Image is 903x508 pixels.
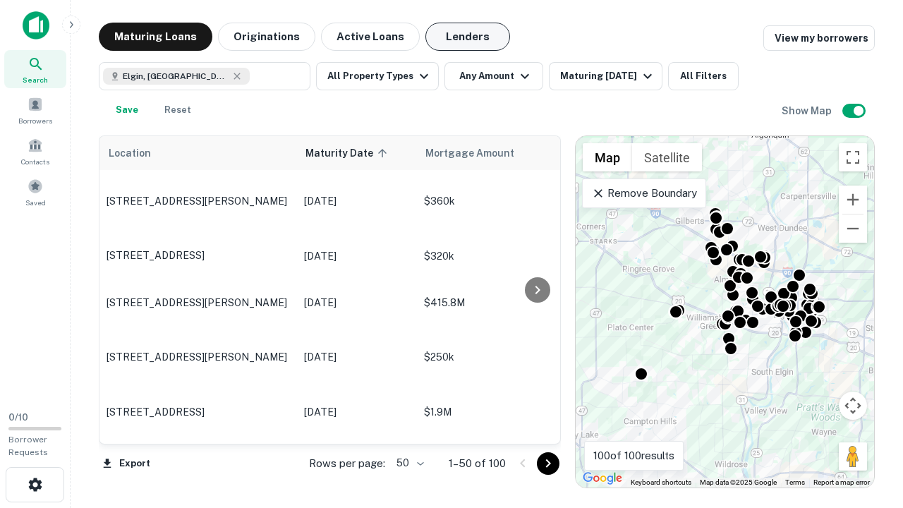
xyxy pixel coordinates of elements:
[632,143,702,171] button: Show satellite imagery
[576,136,874,488] div: 0 0
[108,145,151,162] span: Location
[782,103,834,119] h6: Show Map
[785,478,805,486] a: Terms
[218,23,315,51] button: Originations
[537,452,559,475] button: Go to next page
[424,295,565,310] p: $415.8M
[155,96,200,124] button: Reset
[18,115,52,126] span: Borrowers
[839,143,867,171] button: Toggle fullscreen view
[425,23,510,51] button: Lenders
[424,193,565,209] p: $360k
[107,296,290,309] p: [STREET_ADDRESS][PERSON_NAME]
[832,395,903,463] iframe: Chat Widget
[25,197,46,208] span: Saved
[763,25,875,51] a: View my borrowers
[813,478,870,486] a: Report a map error
[444,62,543,90] button: Any Amount
[305,145,392,162] span: Maturity Date
[21,156,49,167] span: Contacts
[839,392,867,420] button: Map camera controls
[424,404,565,420] p: $1.9M
[700,478,777,486] span: Map data ©2025 Google
[304,248,410,264] p: [DATE]
[839,186,867,214] button: Zoom in
[123,70,229,83] span: Elgin, [GEOGRAPHIC_DATA], [GEOGRAPHIC_DATA]
[839,214,867,243] button: Zoom out
[424,349,565,365] p: $250k
[297,136,417,170] th: Maturity Date
[23,11,49,40] img: capitalize-icon.png
[591,185,696,202] p: Remove Boundary
[583,143,632,171] button: Show street map
[107,249,290,262] p: [STREET_ADDRESS]
[107,406,290,418] p: [STREET_ADDRESS]
[304,349,410,365] p: [DATE]
[449,455,506,472] p: 1–50 of 100
[99,136,297,170] th: Location
[424,248,565,264] p: $320k
[593,447,674,464] p: 100 of 100 results
[549,62,662,90] button: Maturing [DATE]
[104,96,150,124] button: Save your search to get updates of matches that match your search criteria.
[4,91,66,129] a: Borrowers
[99,23,212,51] button: Maturing Loans
[4,50,66,88] a: Search
[107,351,290,363] p: [STREET_ADDRESS][PERSON_NAME]
[304,193,410,209] p: [DATE]
[107,195,290,207] p: [STREET_ADDRESS][PERSON_NAME]
[304,295,410,310] p: [DATE]
[579,469,626,488] a: Open this area in Google Maps (opens a new window)
[8,435,48,457] span: Borrower Requests
[4,173,66,211] a: Saved
[99,453,154,474] button: Export
[8,412,28,423] span: 0 / 10
[579,469,626,488] img: Google
[417,136,572,170] th: Mortgage Amount
[560,68,656,85] div: Maturing [DATE]
[391,453,426,473] div: 50
[4,132,66,170] a: Contacts
[23,74,48,85] span: Search
[668,62,739,90] button: All Filters
[304,404,410,420] p: [DATE]
[309,455,385,472] p: Rows per page:
[425,145,533,162] span: Mortgage Amount
[321,23,420,51] button: Active Loans
[316,62,439,90] button: All Property Types
[631,478,691,488] button: Keyboard shortcuts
